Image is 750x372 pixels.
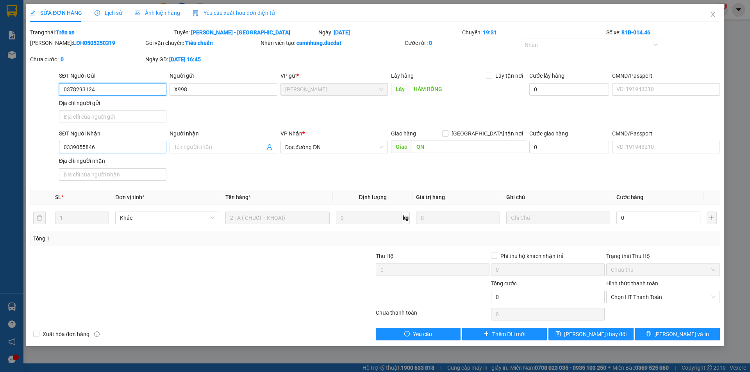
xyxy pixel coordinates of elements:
div: Người gửi [170,71,277,80]
span: Thu Hộ [376,253,394,259]
div: Chưa thanh toán [375,308,490,322]
input: Dọc đường [412,141,526,153]
div: Trạng thái: [29,28,173,37]
span: Lê Đại Hành [285,84,383,95]
span: Khác [120,212,214,224]
div: Tuyến: [173,28,318,37]
button: plusThêm ĐH mới [462,328,547,340]
th: Ghi chú [503,190,613,205]
label: Cước lấy hàng [529,73,564,79]
button: save[PERSON_NAME] thay đổi [548,328,633,340]
label: Cước giao hàng [529,130,568,137]
div: Gói vận chuyển: [145,39,259,47]
span: SL [55,194,61,200]
span: Chưa thu [611,264,715,276]
span: VP Nhận [280,130,302,137]
div: Chuyến: [461,28,605,37]
span: Dọc đường ĐN [285,141,383,153]
span: Thêm ĐH mới [492,330,525,338]
span: kg [402,212,410,224]
div: CMND/Passport [612,129,720,138]
div: Tổng: 1 [33,234,289,243]
span: Tổng cước [491,280,517,287]
span: [PERSON_NAME] và In [654,330,709,338]
div: [PERSON_NAME]: [30,39,144,47]
input: Địa chỉ của người nhận [59,168,166,181]
label: Hình thức thanh toán [606,280,658,287]
span: close [710,11,716,18]
span: Ảnh kiện hàng [135,10,180,16]
span: Lịch sử [95,10,122,16]
span: Đơn vị tính [115,194,145,200]
span: Cước hàng [616,194,643,200]
span: Lấy hàng [391,73,414,79]
b: camnhung.ducdat [296,40,341,46]
button: Close [702,4,724,26]
span: Lấy [391,83,409,95]
span: printer [646,331,651,337]
b: [DATE] 16:45 [169,56,201,62]
b: 0 [429,40,432,46]
span: Yêu cầu xuất hóa đơn điện tử [193,10,275,16]
span: [PERSON_NAME] thay đổi [564,330,627,338]
span: plus [484,331,489,337]
div: VP gửi [280,71,388,80]
span: edit [30,10,36,16]
span: Giá trị hàng [416,194,445,200]
input: Địa chỉ của người gửi [59,110,166,123]
div: Địa chỉ người gửi [59,99,166,107]
span: Yêu cầu [413,330,432,338]
input: Cước lấy hàng [529,83,609,96]
input: VD: Bàn, Ghế [225,212,329,224]
input: 0 [416,212,500,224]
span: exclamation-circle [404,331,410,337]
span: Xuất hóa đơn hàng [39,330,93,338]
div: CMND/Passport [612,71,720,80]
div: Người nhận [170,129,277,138]
div: Cước rồi : [405,39,518,47]
button: exclamation-circleYêu cầu [376,328,461,340]
span: user-add [266,144,273,150]
b: 0 [61,56,64,62]
span: SỬA ĐƠN HÀNG [30,10,82,16]
input: Dọc đường [409,83,526,95]
span: Lấy tận nơi [492,71,526,80]
b: Tiêu chuẩn [185,40,213,46]
span: Tên hàng [225,194,251,200]
div: Ngày: [318,28,462,37]
div: Số xe: [605,28,721,37]
b: 19:31 [483,29,497,36]
span: Phí thu hộ khách nhận trả [497,252,567,260]
input: Ghi Chú [506,212,610,224]
span: [GEOGRAPHIC_DATA] tận nơi [448,129,526,138]
span: picture [135,10,140,16]
span: info-circle [94,331,100,337]
span: Giao [391,141,412,153]
div: Trạng thái Thu Hộ [606,252,720,260]
b: 81B-014.46 [621,29,650,36]
b: [DATE] [334,29,350,36]
b: Trên xe [56,29,75,36]
span: Chọn HT Thanh Toán [611,291,715,303]
img: icon [193,10,199,16]
span: Định lượng [359,194,387,200]
button: delete [33,212,46,224]
b: LĐH0505250319 [73,40,115,46]
span: Giao hàng [391,130,416,137]
button: plus [707,212,717,224]
input: Cước giao hàng [529,141,609,153]
span: save [555,331,561,337]
div: SĐT Người Gửi [59,71,166,80]
div: Ngày GD: [145,55,259,64]
div: Nhân viên tạo: [261,39,403,47]
span: clock-circle [95,10,100,16]
button: printer[PERSON_NAME] và In [635,328,720,340]
div: SĐT Người Nhận [59,129,166,138]
div: Địa chỉ người nhận [59,157,166,165]
div: Chưa cước : [30,55,144,64]
b: [PERSON_NAME] - [GEOGRAPHIC_DATA] [191,29,290,36]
